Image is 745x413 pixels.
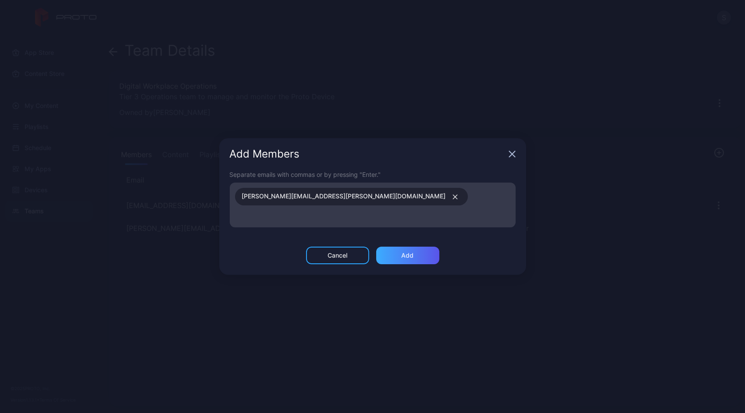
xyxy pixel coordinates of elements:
button: Cancel [306,247,369,264]
button: Add [376,247,439,264]
div: Separate emails with commas or by pressing "Enter." [230,170,516,179]
div: Cancel [328,252,347,259]
div: Add Members [230,149,505,159]
span: [PERSON_NAME][EMAIL_ADDRESS][PERSON_NAME][DOMAIN_NAME] [242,191,446,202]
div: Add [402,252,414,259]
